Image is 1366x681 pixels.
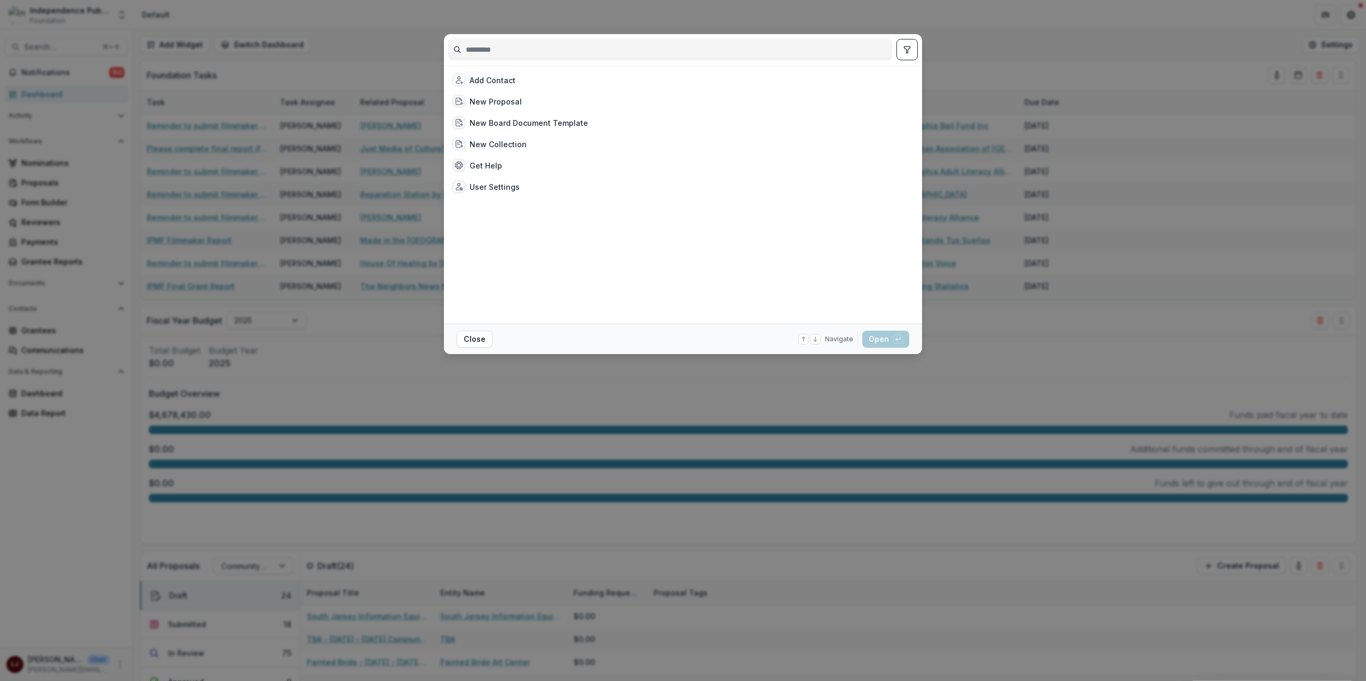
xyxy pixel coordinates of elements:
button: Open [862,331,909,348]
button: Close [457,331,493,348]
div: Add Contact [470,75,515,86]
button: toggle filters [896,39,918,60]
div: Get Help [470,160,502,171]
div: New Board Document Template [470,117,588,129]
div: User Settings [470,181,520,193]
div: New Proposal [470,96,522,107]
span: Navigate [825,334,853,344]
div: New Collection [470,139,527,150]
